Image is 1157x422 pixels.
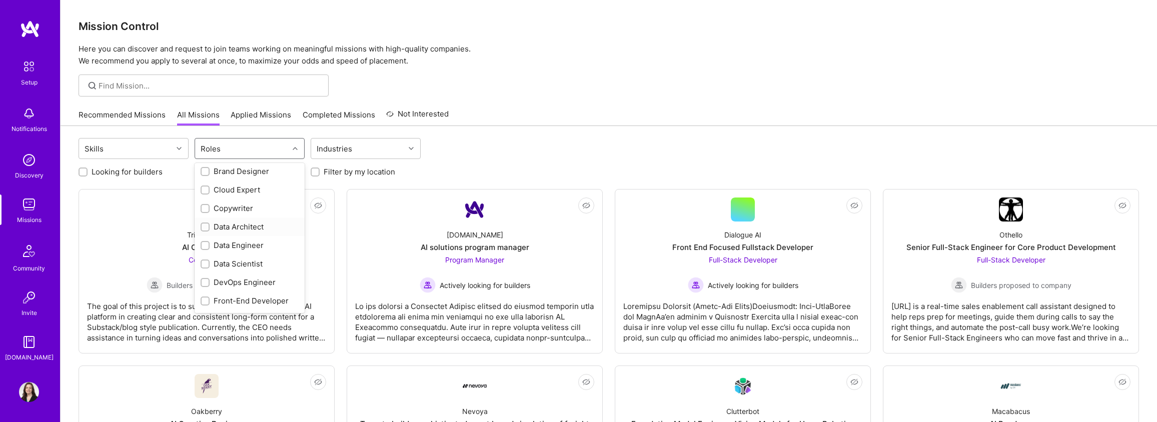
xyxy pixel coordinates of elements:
[582,378,590,386] i: icon EyeClosed
[191,406,222,416] div: Oakberry
[445,255,504,264] span: Program Manager
[19,56,40,77] img: setup
[201,258,299,269] div: Data Scientist
[688,277,704,293] img: Actively looking for builders
[293,146,298,151] i: icon Chevron
[409,146,414,151] i: icon Chevron
[463,197,487,221] img: Company Logo
[182,242,232,252] div: AI Copywriter
[420,277,436,293] img: Actively looking for builders
[177,146,182,151] i: icon Chevron
[21,77,38,87] div: Setup
[198,141,223,156] div: Roles
[147,277,163,293] img: Builders proposed to company
[201,166,299,176] div: Brand Designer
[891,293,1130,343] div: [URL] is a real-time sales enablement call assistant designed to help reps prep for meetings, gui...
[355,197,594,345] a: Company Logo[DOMAIN_NAME]AI solutions program managerProgram Manager Actively looking for builder...
[440,280,530,290] span: Actively looking for builders
[324,166,395,177] label: Filter by my location
[724,229,761,240] div: Dialogue AI
[999,197,1023,221] img: Company Logo
[951,277,967,293] img: Builders proposed to company
[17,214,42,225] div: Missions
[79,109,166,126] a: Recommended Missions
[17,382,42,402] a: User Avatar
[462,406,488,416] div: Nevoya
[5,352,54,362] div: [DOMAIN_NAME]
[906,242,1116,252] div: Senior Full-Stack Engineer for Core Product Development
[731,374,755,398] img: Company Logo
[22,307,37,318] div: Invite
[850,201,858,209] i: icon EyeClosed
[187,229,226,240] div: Trippy Labs
[19,382,39,402] img: User Avatar
[79,43,1139,67] p: Here you can discover and request to join teams working on meaningful missions with high-quality ...
[201,184,299,195] div: Cloud Expert
[709,255,777,264] span: Full-Stack Developer
[314,141,355,156] div: Industries
[355,293,594,343] div: Lo ips dolorsi a Consectet Adipisc elitsed do eiusmod temporin utla etdolorema ali enima min veni...
[15,170,44,180] div: Discovery
[99,80,321,91] input: Find Mission...
[850,378,858,386] i: icon EyeClosed
[623,293,862,343] div: Loremipsu Dolorsit (Ametc-Adi Elits)Doeiusmodt: Inci-UtlaBoree dol MagnAa’en adminim v Quisnostr ...
[20,20,40,38] img: logo
[19,332,39,352] img: guide book
[672,242,813,252] div: Front End Focused Fullstack Developer
[623,197,862,345] a: Dialogue AIFront End Focused Fullstack DeveloperFull-Stack Developer Actively looking for builder...
[463,384,487,388] img: Company Logo
[582,201,590,209] i: icon EyeClosed
[87,80,98,91] i: icon SearchGrey
[177,109,220,126] a: All Missions
[92,166,163,177] label: Looking for builders
[201,203,299,213] div: Copywriter
[12,123,47,134] div: Notifications
[314,378,322,386] i: icon EyeClosed
[17,239,41,263] img: Community
[726,406,759,416] div: Clutterbot
[195,374,219,398] img: Company Logo
[189,255,225,264] span: Copywriter
[19,103,39,123] img: bell
[201,240,299,250] div: Data Engineer
[87,197,326,345] a: Trippy LabsAI CopywriterCopywriter Builders proposed to companyBuilders proposed to companyThe go...
[999,374,1023,398] img: Company Logo
[447,229,503,240] div: [DOMAIN_NAME]
[19,287,39,307] img: Invite
[421,242,529,252] div: AI solutions program manager
[231,109,291,126] a: Applied Missions
[79,20,1139,32] h3: Mission Control
[708,280,798,290] span: Actively looking for builders
[386,108,449,126] a: Not Interested
[201,295,299,306] div: Front-End Developer
[19,194,39,214] img: teamwork
[303,109,375,126] a: Completed Missions
[977,255,1045,264] span: Full-Stack Developer
[1118,378,1126,386] i: icon EyeClosed
[19,150,39,170] img: discovery
[201,277,299,287] div: DevOps Engineer
[82,141,106,156] div: Skills
[167,280,267,290] span: Builders proposed to company
[971,280,1071,290] span: Builders proposed to company
[992,406,1030,416] div: Macabacus
[1118,201,1126,209] i: icon EyeClosed
[891,197,1130,345] a: Company LogoOthelloSenior Full-Stack Engineer for Core Product DevelopmentFull-Stack Developer Bu...
[13,263,45,273] div: Community
[87,293,326,343] div: The goal of this project is to support the CEO of an emerging AI platform in creating clear and c...
[314,201,322,209] i: icon EyeClosed
[201,221,299,232] div: Data Architect
[999,229,1022,240] div: Othello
